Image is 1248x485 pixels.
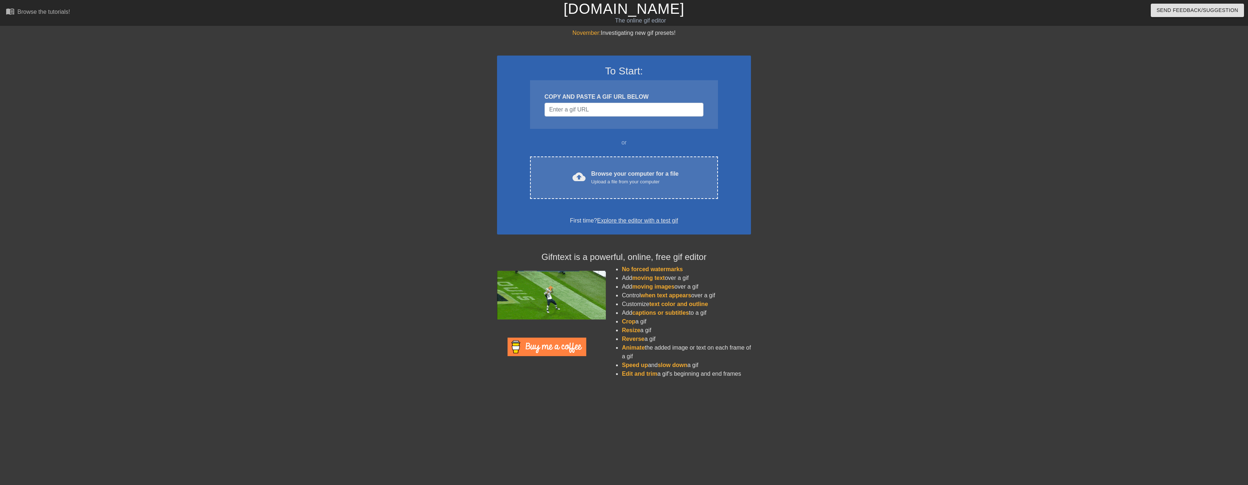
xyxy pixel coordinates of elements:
a: Explore the editor with a test gif [597,217,678,224]
li: a gif [622,317,751,326]
span: captions or subtitles [632,310,689,316]
span: text color and outline [649,301,708,307]
li: a gif [622,326,751,335]
span: Edit and trim [622,371,657,377]
li: Control over a gif [622,291,751,300]
span: when text appears [641,292,691,298]
span: cloud_upload [572,170,586,183]
input: Username [545,103,703,117]
li: Add to a gif [622,309,751,317]
li: Add over a gif [622,274,751,282]
img: football_small.gif [497,271,606,319]
div: Browse your computer for a file [591,170,679,186]
li: Add over a gif [622,282,751,291]
span: November: [572,30,601,36]
span: menu_book [6,7,15,16]
span: No forced watermarks [622,266,683,272]
span: slow down [658,362,687,368]
h3: To Start: [506,65,742,77]
div: Upload a file from your computer [591,178,679,186]
li: a gif's beginning and end frames [622,370,751,378]
div: Browse the tutorials! [17,9,70,15]
a: Browse the tutorials! [6,7,70,18]
div: or [516,138,732,147]
span: moving text [632,275,665,281]
div: Investigating new gif presets! [497,29,751,37]
div: COPY AND PASTE A GIF URL BELOW [545,93,703,101]
span: Send Feedback/Suggestion [1157,6,1238,15]
span: moving images [632,284,674,290]
img: Buy Me A Coffee [508,338,586,356]
li: the added image or text on each frame of a gif [622,343,751,361]
span: Reverse [622,336,644,342]
div: The online gif editor [420,16,862,25]
li: Customize [622,300,751,309]
span: Resize [622,327,640,333]
a: [DOMAIN_NAME] [563,1,684,17]
span: Animate [622,345,645,351]
li: and a gif [622,361,751,370]
span: Speed up [622,362,648,368]
button: Send Feedback/Suggestion [1151,4,1244,17]
li: a gif [622,335,751,343]
h4: Gifntext is a powerful, online, free gif editor [497,252,751,262]
span: Crop [622,318,635,325]
div: First time? [506,216,742,225]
